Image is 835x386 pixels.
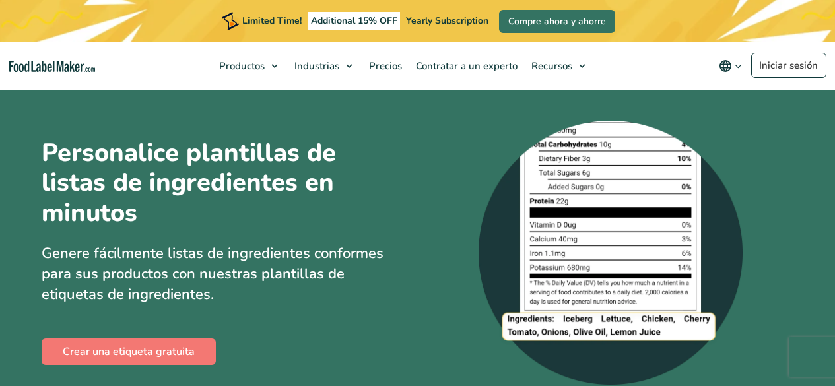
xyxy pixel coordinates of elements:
[525,42,592,90] a: Recursos
[527,59,574,73] span: Recursos
[42,243,408,304] p: Genere fácilmente listas de ingredientes conformes para sus productos con nuestras plantillas de ...
[499,10,615,33] a: Compre ahora y ahorre
[479,121,743,385] img: Captura de pantalla ampliada de una lista de ingredientes en la parte inferior de una etiqueta nu...
[288,42,359,90] a: Industrias
[242,15,302,27] span: Limited Time!
[412,59,519,73] span: Contratar a un experto
[215,59,266,73] span: Productos
[751,53,826,78] a: Iniciar sesión
[362,42,406,90] a: Precios
[290,59,341,73] span: Industrias
[406,15,488,27] span: Yearly Subscription
[308,12,401,30] span: Additional 15% OFF
[9,61,95,72] a: Food Label Maker homepage
[42,338,216,365] a: Crear una etiqueta gratuita
[42,138,345,228] h1: Personalice plantillas de listas de ingredientes en minutos
[409,42,521,90] a: Contratar a un experto
[365,59,403,73] span: Precios
[710,53,751,79] button: Change language
[213,42,284,90] a: Productos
